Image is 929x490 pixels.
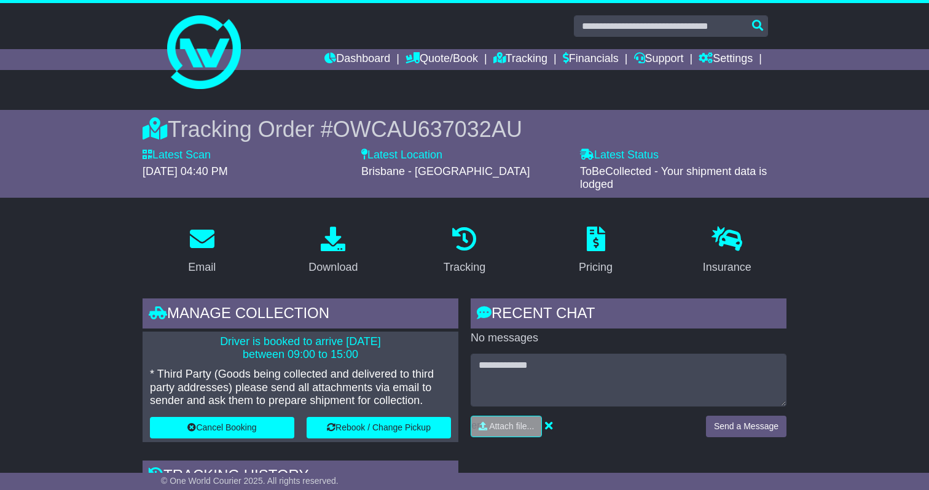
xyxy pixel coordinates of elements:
a: Financials [563,49,619,70]
a: Download [300,222,366,280]
p: No messages [471,332,786,345]
a: Insurance [695,222,759,280]
label: Latest Status [580,149,659,162]
p: Driver is booked to arrive [DATE] between 09:00 to 15:00 [150,335,451,362]
div: Manage collection [143,298,458,332]
div: RECENT CHAT [471,298,786,332]
button: Send a Message [706,416,786,437]
div: Email [188,259,216,276]
div: Download [308,259,358,276]
button: Cancel Booking [150,417,294,438]
div: Tracking Order # [143,116,786,142]
label: Latest Location [361,149,442,162]
label: Latest Scan [143,149,211,162]
span: [DATE] 04:40 PM [143,165,228,177]
a: Tracking [493,49,547,70]
a: Support [634,49,684,70]
a: Tracking [436,222,493,280]
span: OWCAU637032AU [333,117,522,142]
div: Tracking [444,259,485,276]
a: Email [180,222,224,280]
p: * Third Party (Goods being collected and delivered to third party addresses) please send all atta... [150,368,451,408]
div: Pricing [579,259,613,276]
a: Settings [699,49,753,70]
a: Dashboard [324,49,390,70]
a: Pricing [571,222,621,280]
a: Quote/Book [406,49,478,70]
span: ToBeCollected - Your shipment data is lodged [580,165,767,191]
span: © One World Courier 2025. All rights reserved. [161,476,339,486]
span: Brisbane - [GEOGRAPHIC_DATA] [361,165,530,177]
button: Rebook / Change Pickup [307,417,451,438]
div: Insurance [703,259,751,276]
